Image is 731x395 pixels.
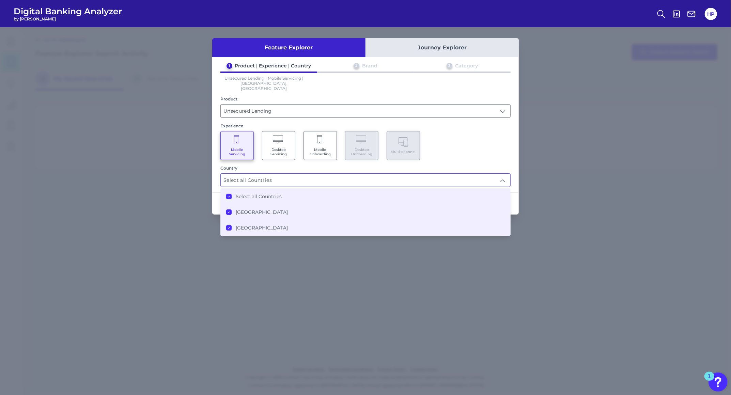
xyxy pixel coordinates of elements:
[220,165,511,171] div: Country
[236,193,282,200] label: Select all Countries
[708,376,711,385] div: 1
[387,131,420,160] button: Multi-channel
[14,16,122,21] span: by [PERSON_NAME]
[220,76,308,91] p: Unsecured Lending | Mobile Servicing | [GEOGRAPHIC_DATA],[GEOGRAPHIC_DATA]
[227,63,232,69] div: 1
[212,38,365,57] button: Feature Explorer
[235,63,311,69] div: Product | Experience | Country
[365,38,519,57] button: Journey Explorer
[14,6,122,16] span: Digital Banking Analyzer
[349,147,375,156] span: Desktop Onboarding
[455,63,478,69] div: Category
[447,63,452,69] div: 3
[220,96,511,101] div: Product
[236,209,288,215] label: [GEOGRAPHIC_DATA]
[220,131,254,160] button: Mobile Servicing
[362,63,377,69] div: Brand
[307,147,333,156] span: Mobile Onboarding
[705,8,717,20] button: HP
[262,131,295,160] button: Desktop Servicing
[391,149,416,154] span: Multi-channel
[220,123,511,128] div: Experience
[709,373,728,392] button: Open Resource Center, 1 new notification
[266,147,292,156] span: Desktop Servicing
[224,147,250,156] span: Mobile Servicing
[304,131,337,160] button: Mobile Onboarding
[354,63,359,69] div: 2
[345,131,378,160] button: Desktop Onboarding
